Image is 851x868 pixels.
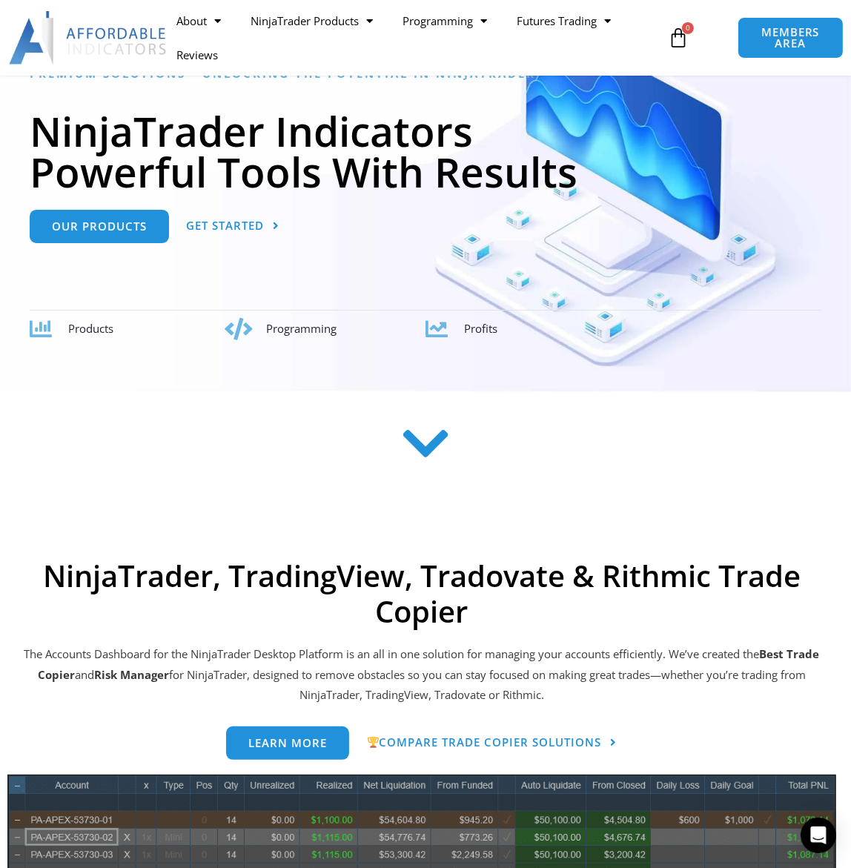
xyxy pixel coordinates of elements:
[502,4,626,38] a: Futures Trading
[186,210,279,243] a: Get Started
[9,11,168,64] img: LogoAI | Affordable Indicators – NinjaTrader
[52,221,147,232] span: Our Products
[248,738,327,749] span: Learn more
[236,4,388,38] a: NinjaTrader Products
[226,726,349,760] a: Learn more
[7,644,836,706] p: The Accounts Dashboard for the NinjaTrader Desktop Platform is an all in one solution for managin...
[682,22,694,34] span: 0
[162,38,233,72] a: Reviews
[162,4,664,72] nav: Menu
[68,321,113,336] span: Products
[266,321,337,336] span: Programming
[738,17,844,59] a: MEMBERS AREA
[30,210,169,243] a: Our Products
[38,646,820,682] b: Best Trade Copier
[368,737,379,748] img: 🏆
[753,27,828,49] span: MEMBERS AREA
[646,16,711,59] a: 0
[366,726,617,761] a: 🏆Compare Trade Copier Solutions
[186,220,264,231] span: Get Started
[388,4,502,38] a: Programming
[7,558,836,629] h2: NinjaTrader, TradingView, Tradovate & Rithmic Trade Copier
[94,667,169,682] strong: Risk Manager
[464,321,497,336] span: Profits
[801,818,836,853] div: Open Intercom Messenger
[162,4,236,38] a: About
[30,67,821,81] h6: Premium Solutions - Unlocking the Potential in NinjaTrader
[30,110,821,192] h1: NinjaTrader Indicators Powerful Tools With Results
[366,737,601,749] span: Compare Trade Copier Solutions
